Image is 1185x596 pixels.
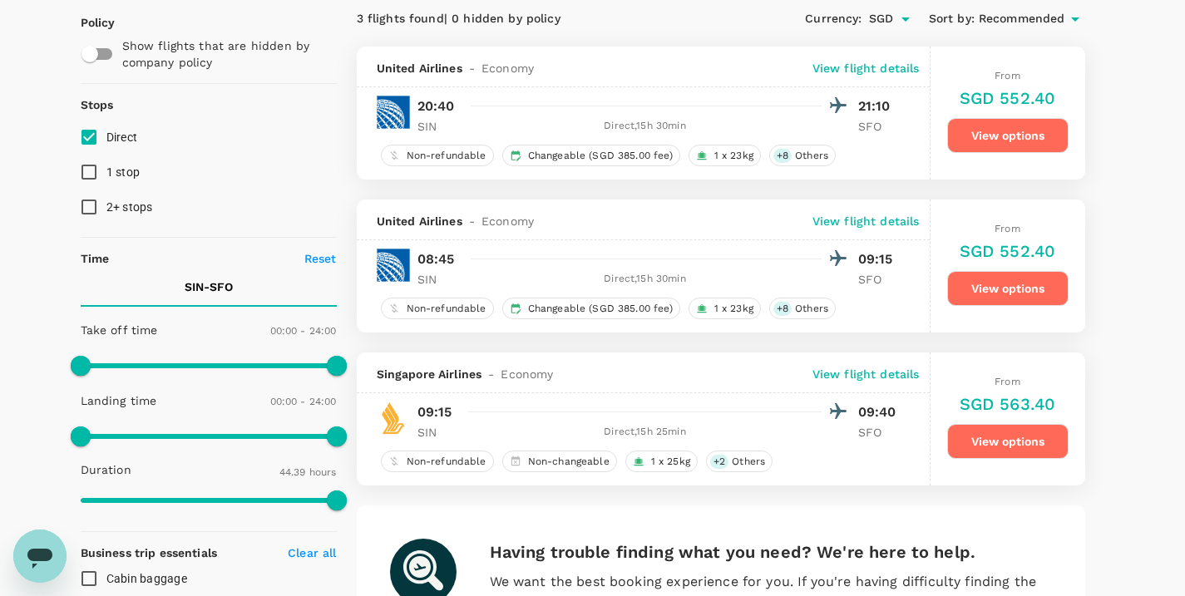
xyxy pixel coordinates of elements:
div: Non-refundable [381,451,494,472]
h6: SGD 563.40 [960,391,1056,417]
div: Direct , 15h 25min [469,424,822,441]
span: - [481,366,501,382]
span: Sort by : [929,10,975,28]
span: Non-refundable [400,149,493,163]
div: Non-refundable [381,298,494,319]
span: United Airlines [377,60,462,76]
button: View options [947,118,1069,153]
p: View flight details [812,60,920,76]
div: +8Others [769,145,836,166]
span: Currency : [805,10,862,28]
button: View options [947,424,1069,459]
p: Landing time [81,392,157,409]
span: - [462,213,481,229]
span: Economy [501,366,553,382]
div: Direct , 15h 30min [469,118,822,135]
span: Economy [481,213,534,229]
div: Non-changeable [502,451,617,472]
img: SQ [377,401,410,435]
span: Economy [481,60,534,76]
p: Reset [304,250,337,267]
img: UA [377,96,410,129]
div: 1 x 23kg [689,298,761,319]
span: From [995,223,1020,234]
p: Take off time [81,322,158,338]
span: 00:00 - 24:00 [270,396,337,407]
p: 08:45 [417,249,455,269]
span: + 8 [773,149,792,163]
p: Duration [81,461,131,478]
span: From [995,376,1020,387]
p: 09:15 [858,249,900,269]
span: - [462,60,481,76]
div: 3 flights found | 0 hidden by policy [357,10,721,28]
p: SFO [858,424,900,441]
div: 1 x 25kg [625,451,698,472]
button: Open [894,7,917,31]
span: Singapore Airlines [377,366,482,382]
span: 1 x 25kg [644,455,697,469]
span: Others [788,302,835,316]
iframe: Button to launch messaging window [13,530,67,583]
span: Changeable (SGD 385.00 fee) [521,149,679,163]
p: SFO [858,118,900,135]
span: From [995,70,1020,81]
div: Non-refundable [381,145,494,166]
h6: SGD 552.40 [960,238,1056,264]
p: SIN - SFO [185,278,233,295]
h6: SGD 552.40 [960,85,1056,111]
span: 1 x 23kg [708,149,760,163]
span: United Airlines [377,213,462,229]
span: Non-changeable [521,455,616,469]
p: 09:15 [417,402,452,422]
p: Policy [81,14,96,31]
div: +2Others [706,451,773,472]
span: Recommended [979,10,1065,28]
div: 1 x 23kg [689,145,761,166]
span: Non-refundable [400,302,493,316]
div: +8Others [769,298,836,319]
p: SFO [858,271,900,288]
p: 20:40 [417,96,455,116]
div: Changeable (SGD 385.00 fee) [502,145,680,166]
strong: Business trip essentials [81,546,218,559]
h6: Having trouble finding what you need? We're here to help. [490,539,1052,565]
div: Direct , 15h 30min [469,271,822,288]
span: + 2 [710,455,728,469]
p: View flight details [812,213,920,229]
span: Others [788,149,835,163]
span: 44.39 hours [279,466,337,478]
span: Direct [106,131,138,144]
span: 1 stop [106,165,141,179]
span: Cabin baggage [106,572,187,585]
p: View flight details [812,366,920,382]
p: 09:40 [858,402,900,422]
p: Show flights that are hidden by company policy [122,37,325,71]
span: Others [725,455,772,469]
img: UA [377,249,410,282]
span: Changeable (SGD 385.00 fee) [521,302,679,316]
p: SIN [417,118,459,135]
button: View options [947,271,1069,306]
p: Clear all [288,544,336,561]
span: Non-refundable [400,455,493,469]
span: + 8 [773,302,792,316]
p: Time [81,250,110,267]
span: 2+ stops [106,200,153,214]
p: SIN [417,271,459,288]
p: SIN [417,424,459,441]
div: Changeable (SGD 385.00 fee) [502,298,680,319]
span: 00:00 - 24:00 [270,325,337,337]
span: 1 x 23kg [708,302,760,316]
p: 21:10 [858,96,900,116]
strong: Stops [81,98,114,111]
